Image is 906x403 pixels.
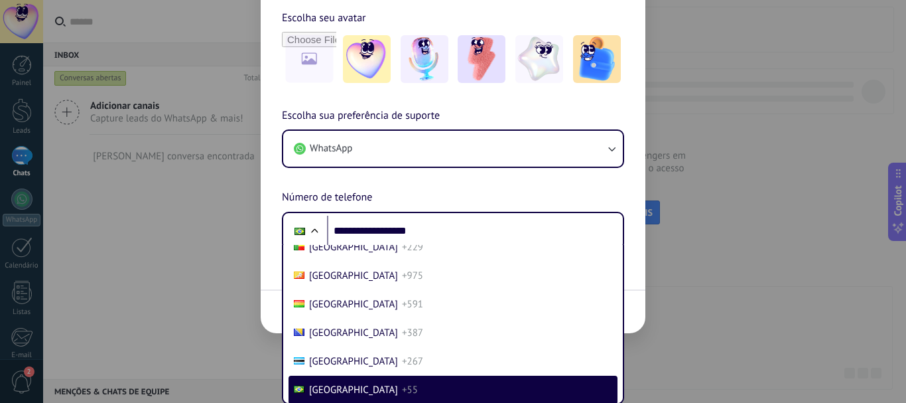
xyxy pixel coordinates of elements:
[283,131,623,167] button: WhatsApp
[310,142,352,155] span: WhatsApp
[309,270,398,282] span: [GEOGRAPHIC_DATA]
[402,355,423,368] span: +267
[309,327,398,339] span: [GEOGRAPHIC_DATA]
[458,35,505,83] img: -3.jpeg
[309,241,398,254] span: [GEOGRAPHIC_DATA]
[309,384,398,396] span: [GEOGRAPHIC_DATA]
[515,35,563,83] img: -4.jpeg
[402,327,423,339] span: +387
[402,298,423,311] span: +591
[309,298,398,311] span: [GEOGRAPHIC_DATA]
[343,35,391,83] img: -1.jpeg
[282,189,372,206] span: Número de telefone
[282,9,366,27] span: Escolha seu avatar
[401,35,448,83] img: -2.jpeg
[287,217,312,245] div: Brazil: + 55
[309,355,398,368] span: [GEOGRAPHIC_DATA]
[573,35,621,83] img: -5.jpeg
[402,241,423,254] span: +229
[282,108,440,125] span: Escolha sua preferência de suporte
[402,384,418,396] span: +55
[402,270,423,282] span: +975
